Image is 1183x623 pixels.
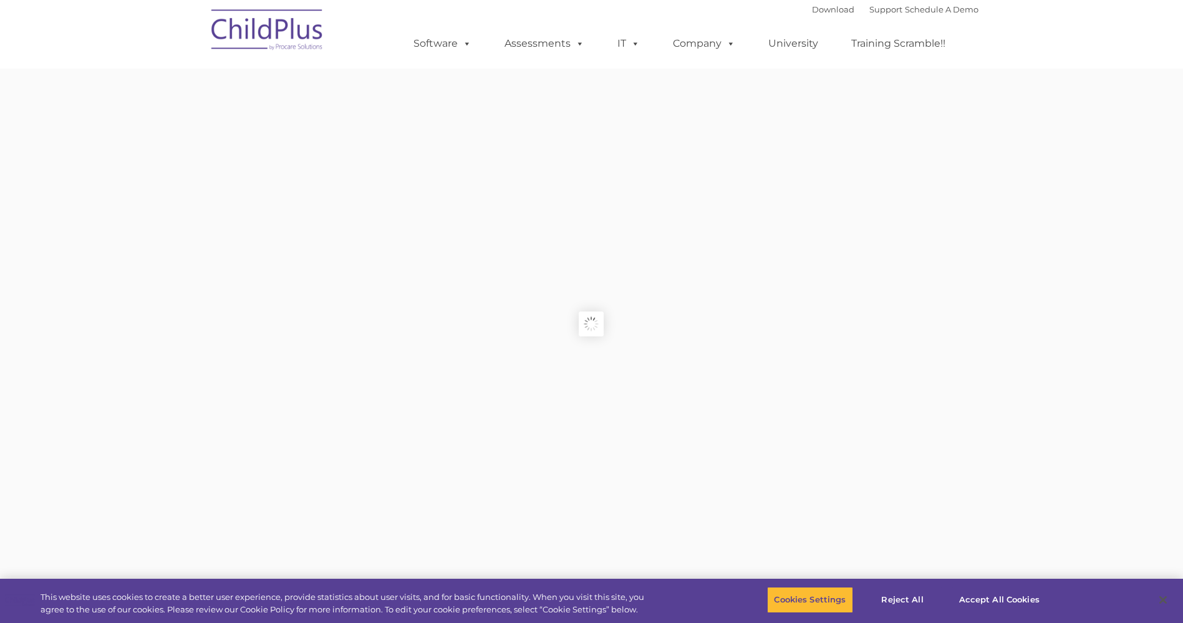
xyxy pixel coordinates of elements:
a: Support [869,4,902,14]
a: Training Scramble!! [839,31,958,56]
img: ChildPlus by Procare Solutions [205,1,330,63]
button: Accept All Cookies [952,587,1046,613]
div: This website uses cookies to create a better user experience, provide statistics about user visit... [41,591,650,616]
font: | [812,4,978,14]
button: Cookies Settings [767,587,852,613]
a: Company [660,31,748,56]
a: Schedule A Demo [905,4,978,14]
a: IT [605,31,652,56]
a: Software [401,31,484,56]
a: Download [812,4,854,14]
button: Reject All [864,587,942,613]
a: University [756,31,831,56]
button: Close [1149,586,1177,614]
a: Assessments [492,31,597,56]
